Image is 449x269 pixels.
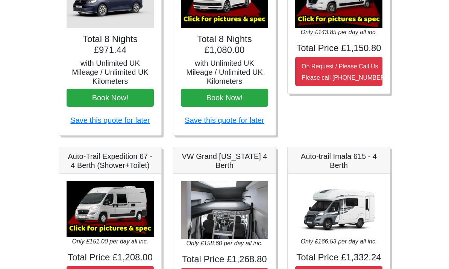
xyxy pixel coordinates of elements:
h5: with Unlimited UK Mileage / Unlimited UK Kilometers [181,59,268,86]
i: Only £143.85 per day all inc. [301,29,377,35]
button: Book Now! [67,89,154,107]
img: VW Grand California 4 Berth [181,181,268,239]
h5: Auto-Trail Expedition 67 - 4 Berth (Shower+Toilet) [67,152,154,170]
a: Save this quote for later [70,116,150,124]
h5: Auto-trail Imala 615 - 4 Berth [295,152,382,170]
h4: Total Price £1,150.80 [295,43,382,54]
h4: Total Price £1,268.80 [181,254,268,265]
h5: VW Grand [US_STATE] 4 Berth [181,152,268,170]
img: Auto-Trail Expedition 67 - 4 Berth (Shower+Toilet) [67,181,154,237]
i: Only £151.00 per day all inc. [72,238,149,245]
button: Book Now! [181,89,268,107]
h4: Total Price £1,332.24 [295,252,382,263]
i: Only £166.53 per day all inc. [301,238,377,245]
button: On Request / Please Call UsPlease call [PHONE_NUMBER] [295,57,382,86]
i: Only £158.60 per day all inc. [187,240,263,246]
h4: Total Price £1,208.00 [67,252,154,263]
small: On Request / Please Call Us Please call [PHONE_NUMBER] [302,63,387,81]
h4: Total 8 Nights £1,080.00 [181,34,268,56]
h4: Total 8 Nights £971.44 [67,34,154,56]
a: Save this quote for later [185,116,264,124]
h5: with Unlimited UK Mileage / Unlimited UK Kilometers [67,59,154,86]
img: Auto-trail Imala 615 - 4 Berth [295,181,382,237]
